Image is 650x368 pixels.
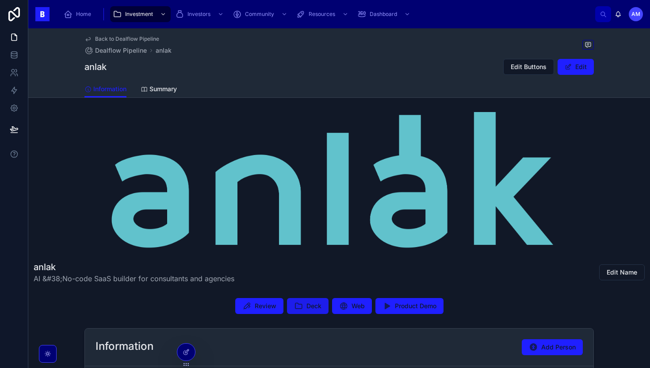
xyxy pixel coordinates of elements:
a: Home [61,6,97,22]
img: App logo [35,7,50,21]
span: Edit Name [607,268,637,277]
button: Web [332,298,372,314]
a: Back to Dealflow Pipeline [84,35,159,43]
span: AI &#38;No-code SaaS builder for consultants and agencies [34,273,234,284]
span: AM [631,11,640,18]
span: Resources [309,11,335,18]
button: Review [235,298,283,314]
button: Edit Buttons [503,59,554,75]
div: scrollable content [57,4,595,24]
span: Product Demo [395,302,436,310]
span: Home [76,11,91,18]
a: Dashboard [355,6,415,22]
span: Review [255,302,276,310]
span: Web [352,302,365,310]
a: Summary [141,81,177,99]
h1: anlak [84,61,107,73]
a: Investors [172,6,228,22]
span: Add Person [541,343,576,352]
span: Dashboard [370,11,397,18]
span: Deck [306,302,321,310]
a: Community [230,6,292,22]
a: anlak [156,46,172,55]
button: Deck [287,298,329,314]
button: Edit Name [599,264,645,280]
span: Dealflow Pipeline [95,46,147,55]
span: Summary [149,85,177,93]
h2: Information [96,339,153,353]
span: Investment [125,11,153,18]
span: Information [93,85,126,93]
span: Back to Dealflow Pipeline [95,35,159,43]
span: Edit Buttons [511,62,547,71]
span: Investors [187,11,210,18]
span: Community [245,11,274,18]
a: Dealflow Pipeline [84,46,147,55]
a: Investment [110,6,171,22]
button: Edit [558,59,594,75]
button: Add Person [522,339,583,355]
button: Product Demo [375,298,444,314]
a: Information [84,81,126,98]
h1: anlak [34,261,234,273]
a: Resources [294,6,353,22]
